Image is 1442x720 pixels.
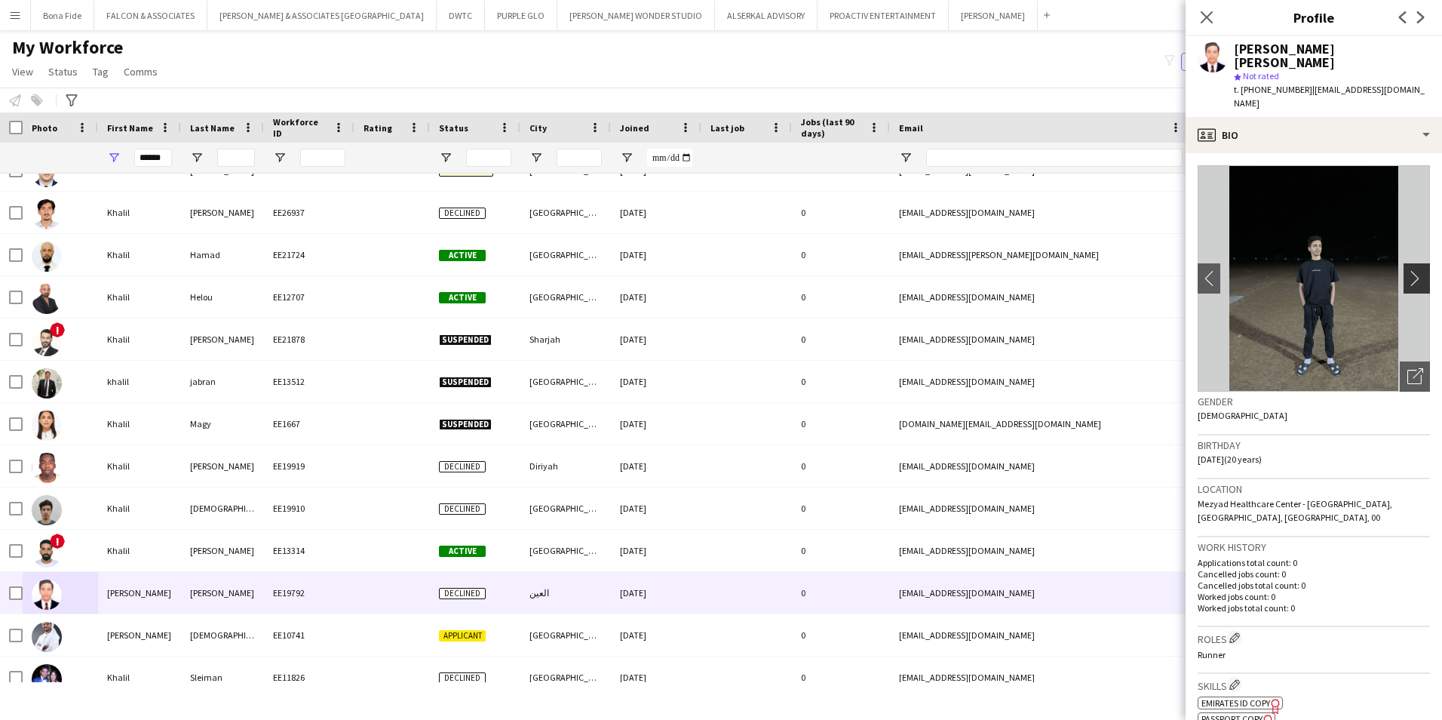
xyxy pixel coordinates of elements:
a: Status [42,62,84,82]
img: Khalil Magy [32,411,62,441]
p: Cancelled jobs count: 0 [1198,568,1430,580]
button: Bona Fide [31,1,94,30]
span: Joined [620,122,649,134]
div: 0 [792,657,890,698]
div: Khalil [98,234,181,275]
img: Khalil Ibrahim [32,326,62,356]
div: Khalil [98,276,181,318]
a: Tag [87,62,115,82]
p: Worked jobs total count: 0 [1198,602,1430,614]
div: [EMAIL_ADDRESS][DOMAIN_NAME] [890,530,1192,571]
div: Sleiman [181,657,264,698]
div: Helou [181,276,264,318]
a: View [6,62,39,82]
div: Diriyah [520,445,611,487]
div: [EMAIL_ADDRESS][DOMAIN_NAME] [890,488,1192,529]
span: | [EMAIL_ADDRESS][DOMAIN_NAME] [1234,84,1425,109]
div: EE1667 [264,403,354,445]
span: Declined [439,208,486,219]
span: ! [50,534,65,549]
div: EE10741 [264,614,354,656]
img: Khalil Ghulam Ali [32,199,62,229]
div: Sharjah [520,318,611,360]
span: Active [439,546,486,557]
span: Tag [93,65,109,78]
div: 0 [792,361,890,402]
button: ALSERKAL ADVISORY [715,1,818,30]
div: Khalil [98,403,181,445]
span: Declined [439,461,486,472]
div: [DATE] [611,361,701,402]
div: [DATE] [611,403,701,445]
span: Email [899,122,923,134]
div: [EMAIL_ADDRESS][DOMAIN_NAME] [890,318,1192,360]
div: [GEOGRAPHIC_DATA] [520,361,611,402]
img: Khalil Rehman Khalil Rehman [32,580,62,610]
img: Khalil Helou [32,284,62,314]
span: Workforce ID [273,116,327,139]
div: [DATE] [611,488,701,529]
span: Last Name [190,122,235,134]
input: Email Filter Input [926,149,1183,167]
div: [EMAIL_ADDRESS][PERSON_NAME][DOMAIN_NAME] [890,234,1192,275]
div: Open photos pop-in [1400,362,1430,392]
span: Emirates ID copy [1201,697,1270,709]
div: [DEMOGRAPHIC_DATA] [181,614,264,656]
input: Joined Filter Input [647,149,692,167]
div: EE21878 [264,318,354,360]
h3: Work history [1198,540,1430,554]
div: EE13314 [264,530,354,571]
div: jabran [181,361,264,402]
div: [GEOGRAPHIC_DATA] [520,488,611,529]
div: [PERSON_NAME] [181,445,264,487]
div: [GEOGRAPHIC_DATA] [520,234,611,275]
span: Last job [710,122,744,134]
div: [DATE] [611,657,701,698]
h3: Roles [1198,630,1430,646]
div: 0 [792,318,890,360]
span: Status [439,122,468,134]
div: [PERSON_NAME] [98,572,181,614]
div: [PERSON_NAME] [181,318,264,360]
div: khalil [98,361,181,402]
div: [EMAIL_ADDRESS][DOMAIN_NAME] [890,276,1192,318]
div: [EMAIL_ADDRESS][DOMAIN_NAME] [890,657,1192,698]
p: Worked jobs count: 0 [1198,591,1430,602]
button: Open Filter Menu [529,151,543,165]
p: Applications total count: 0 [1198,557,1430,568]
button: PROACTIV ENTERTAINMENT [818,1,949,30]
div: EE11826 [264,657,354,698]
div: 0 [792,403,890,445]
h3: Location [1198,482,1430,496]
div: Khalil [98,192,181,233]
div: EE12707 [264,276,354,318]
img: Crew avatar or photo [1198,165,1430,392]
div: EE19910 [264,488,354,529]
img: Khalil Sleiman [32,664,62,694]
span: Suspended [439,377,492,388]
span: Mezyad Healthcare Center - [GEOGRAPHIC_DATA], [GEOGRAPHIC_DATA], [GEOGRAPHIC_DATA], 00 [1198,498,1392,523]
div: [PERSON_NAME] [181,530,264,571]
div: [EMAIL_ADDRESS][DOMAIN_NAME] [890,572,1192,614]
div: 0 [792,572,890,614]
span: Active [439,250,486,261]
div: [DATE] [611,234,701,275]
div: [EMAIL_ADDRESS][DOMAIN_NAME] [890,361,1192,402]
h3: Gender [1198,395,1430,408]
div: [GEOGRAPHIC_DATA] [520,614,611,656]
span: View [12,65,33,78]
button: Open Filter Menu [899,151,913,165]
div: [GEOGRAPHIC_DATA] [520,657,611,698]
div: [EMAIL_ADDRESS][DOMAIN_NAME] [890,445,1192,487]
h3: Birthday [1198,438,1430,452]
div: [GEOGRAPHIC_DATA] [520,530,611,571]
div: [DEMOGRAPHIC_DATA] [181,488,264,529]
span: First Name [107,122,153,134]
div: [GEOGRAPHIC_DATA] [520,276,611,318]
button: Open Filter Menu [439,151,453,165]
img: Khalil Mohammed [32,453,62,483]
span: Suspended [439,334,492,346]
span: ! [50,322,65,337]
button: FALCON & ASSOCIATES [94,1,207,30]
div: [PERSON_NAME] [PERSON_NAME] [1234,42,1430,69]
